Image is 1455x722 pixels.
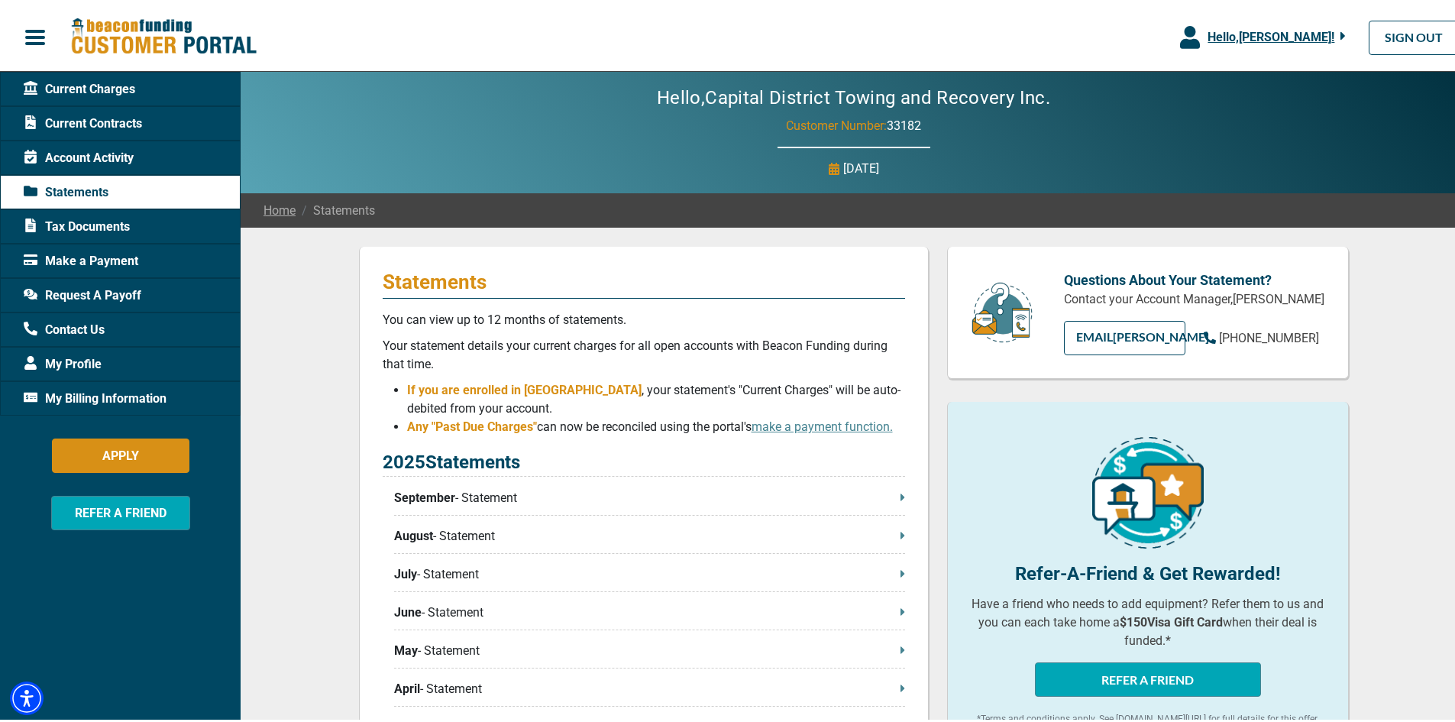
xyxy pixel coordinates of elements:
[10,678,44,712] div: Accessibility Menu
[407,416,537,431] span: Any "Past Due Charges"
[611,84,1096,106] h2: Hello, Capital District Towing and Recovery Inc.
[24,352,102,371] span: My Profile
[394,601,905,619] p: - Statement
[51,493,190,527] button: REFER A FRIEND
[407,380,900,413] span: , your statement's "Current Charges" will be auto-debited from your account.
[394,639,905,657] p: - Statement
[24,112,142,130] span: Current Contracts
[394,601,422,619] span: June
[971,592,1325,647] p: Have a friend who needs to add equipment? Refer them to us and you can each take home a when thei...
[394,677,905,695] p: - Statement
[786,115,887,130] span: Customer Number:
[383,267,905,291] p: Statements
[1204,326,1319,345] a: [PHONE_NUMBER]
[1208,27,1334,41] span: Hello, [PERSON_NAME] !
[394,524,905,542] p: - Statement
[24,180,108,199] span: Statements
[1064,267,1325,287] p: Questions About Your Statement?
[407,380,642,394] span: If you are enrolled in [GEOGRAPHIC_DATA]
[1035,659,1261,694] button: REFER A FRIEND
[394,562,417,581] span: July
[394,677,420,695] span: April
[1092,434,1204,546] img: refer-a-friend-icon.png
[24,77,135,96] span: Current Charges
[52,435,189,470] button: APPLY
[1219,328,1319,342] span: [PHONE_NUMBER]
[1064,318,1185,352] a: EMAIL[PERSON_NAME]
[24,215,130,233] span: Tax Documents
[971,557,1325,584] p: Refer-A-Friend & Get Rewarded!
[968,278,1036,342] img: customer-service.png
[394,639,418,657] span: May
[296,199,375,217] span: Statements
[843,157,879,175] p: [DATE]
[1120,612,1223,626] b: $150 Visa Gift Card
[264,199,296,217] a: Home
[383,445,905,474] p: 2025 Statements
[383,308,905,326] p: You can view up to 12 months of statements.
[394,486,455,504] span: September
[24,387,167,405] span: My Billing Information
[394,486,905,504] p: - Statement
[383,334,905,371] p: Your statement details your current charges for all open accounts with Beacon Funding during that...
[394,562,905,581] p: - Statement
[887,115,921,130] span: 33182
[752,416,893,431] a: make a payment function.
[24,249,138,267] span: Make a Payment
[24,318,105,336] span: Contact Us
[70,15,257,53] img: Beacon Funding Customer Portal Logo
[24,283,141,302] span: Request A Payoff
[394,524,433,542] span: August
[1064,287,1325,306] p: Contact your Account Manager, [PERSON_NAME]
[24,146,134,164] span: Account Activity
[537,416,893,431] span: can now be reconciled using the portal's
